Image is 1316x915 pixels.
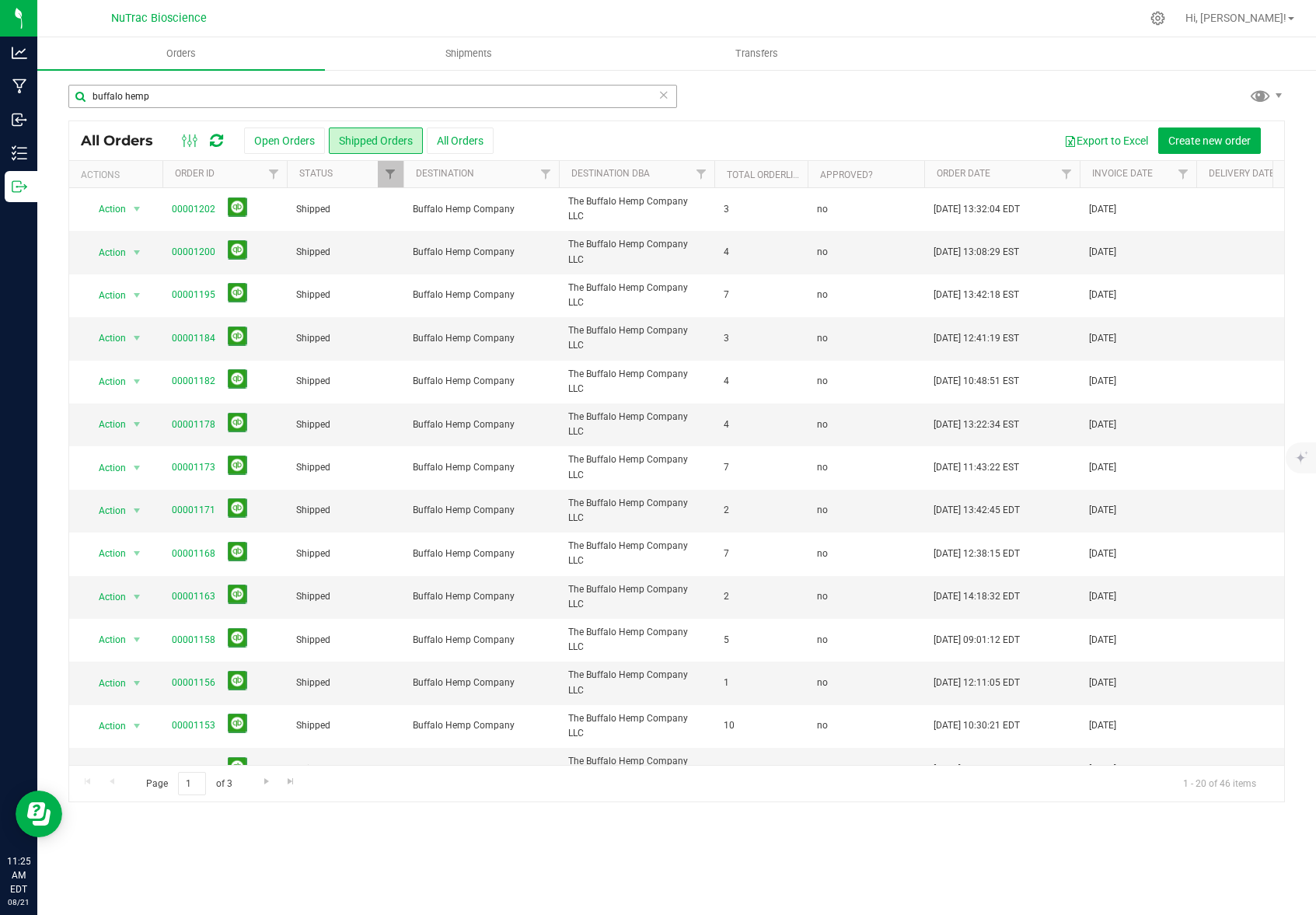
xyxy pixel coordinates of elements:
[1168,134,1251,147] span: Create new order
[172,547,215,561] a: 00001168
[1089,589,1116,604] span: [DATE]
[81,132,169,149] span: All Orders
[1171,772,1269,795] span: 1 - 20 of 46 items
[296,503,394,518] span: Shipped
[568,582,705,612] span: The Buffalo Hemp Company LLC
[1089,762,1116,777] span: [DATE]
[568,237,705,267] span: The Buffalo Hemp Company LLC
[724,245,729,260] span: 4
[127,285,147,306] span: select
[413,417,550,432] span: Buffalo Hemp Company
[934,460,1019,475] span: [DATE] 11:43:22 EST
[934,676,1020,690] span: [DATE] 12:11:05 EDT
[178,772,206,796] input: 1
[12,179,27,194] inline-svg: Outbound
[145,47,217,61] span: Orders
[172,202,215,217] a: 00001202
[325,37,613,70] a: Shipments
[85,285,127,306] span: Action
[172,374,215,389] a: 00001182
[37,37,325,70] a: Orders
[568,410,705,439] span: The Buffalo Hemp Company LLC
[934,633,1020,648] span: [DATE] 09:01:12 EDT
[1148,11,1168,26] div: Manage settings
[1089,202,1116,217] span: [DATE]
[299,168,333,179] a: Status
[724,633,729,648] span: 5
[296,547,394,561] span: Shipped
[172,460,215,475] a: 00001173
[172,245,215,260] a: 00001200
[172,633,215,648] a: 00001158
[724,288,729,302] span: 7
[1089,503,1116,518] span: [DATE]
[817,676,828,690] span: no
[934,374,1019,389] span: [DATE] 10:48:51 EST
[934,331,1019,346] span: [DATE] 12:41:19 EST
[727,169,811,180] a: Total Orderlines
[568,452,705,482] span: The Buffalo Hemp Company LLC
[413,460,550,475] span: Buffalo Hemp Company
[1089,288,1116,302] span: [DATE]
[1209,168,1275,179] a: Delivery Date
[81,169,156,180] div: Actions
[568,668,705,697] span: The Buffalo Hemp Company LLC
[1171,161,1196,187] a: Filter
[172,676,215,690] a: 00001156
[724,762,729,777] span: 5
[1089,331,1116,346] span: [DATE]
[724,589,729,604] span: 2
[172,288,215,302] a: 00001195
[934,589,1020,604] span: [DATE] 14:18:32 EDT
[85,371,127,393] span: Action
[934,547,1020,561] span: [DATE] 12:38:15 EDT
[296,374,394,389] span: Shipped
[12,112,27,127] inline-svg: Inbound
[413,676,550,690] span: Buffalo Hemp Company
[817,331,828,346] span: no
[817,762,828,777] span: no
[568,367,705,396] span: The Buffalo Hemp Company LLC
[724,676,729,690] span: 1
[934,762,1020,777] span: [DATE] 15:04:23 EDT
[175,168,215,179] a: Order ID
[378,161,403,187] a: Filter
[127,457,147,479] span: select
[1158,127,1261,154] button: Create new order
[658,85,669,105] span: Clear
[12,79,27,94] inline-svg: Manufacturing
[820,169,873,180] a: Approved?
[413,503,550,518] span: Buffalo Hemp Company
[817,547,828,561] span: no
[127,543,147,564] span: select
[296,245,394,260] span: Shipped
[85,414,127,435] span: Action
[12,45,27,61] inline-svg: Analytics
[724,460,729,475] span: 7
[1089,676,1116,690] span: [DATE]
[296,718,394,733] span: Shipped
[244,127,325,154] button: Open Orders
[85,457,127,479] span: Action
[296,331,394,346] span: Shipped
[817,718,828,733] span: no
[296,417,394,432] span: Shipped
[413,589,550,604] span: Buffalo Hemp Company
[172,331,215,346] a: 00001184
[261,161,287,187] a: Filter
[413,762,550,777] span: Buffalo Hemp Company
[817,460,828,475] span: no
[1185,12,1286,24] span: Hi, [PERSON_NAME]!
[329,127,423,154] button: Shipped Orders
[934,202,1020,217] span: [DATE] 13:32:04 EDT
[413,718,550,733] span: Buffalo Hemp Company
[7,896,30,908] p: 08/21
[817,288,828,302] span: no
[127,586,147,608] span: select
[1089,633,1116,648] span: [DATE]
[172,762,215,777] a: 00001149
[413,633,550,648] span: Buffalo Hemp Company
[172,417,215,432] a: 00001178
[568,323,705,353] span: The Buffalo Hemp Company LLC
[127,672,147,694] span: select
